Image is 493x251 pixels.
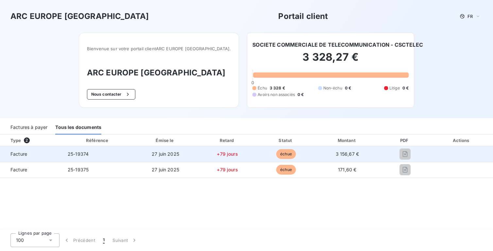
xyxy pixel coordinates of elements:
[103,237,105,243] span: 1
[55,121,101,134] div: Tous les documents
[134,137,196,144] div: Émise le
[258,137,314,144] div: Statut
[10,121,47,134] div: Factures à payer
[258,92,295,98] span: Avoirs non associés
[258,85,267,91] span: Échu
[87,67,231,79] h3: ARC EUROPE [GEOGRAPHIC_DATA]
[217,167,238,172] span: +79 jours
[86,138,108,143] div: Référence
[432,137,492,144] div: Actions
[152,167,179,172] span: 27 juin 2025
[251,80,254,85] span: 0
[24,137,30,143] span: 2
[10,10,149,22] h3: ARC EUROPE [GEOGRAPHIC_DATA]
[252,51,409,70] h2: 3 328,27 €
[276,149,296,159] span: échue
[467,14,473,19] span: FR
[5,166,57,173] span: Facture
[278,10,328,22] h3: Portail client
[338,167,356,172] span: 171,60 €
[87,46,231,51] span: Bienvenue sur votre portail client ARC EUROPE [GEOGRAPHIC_DATA] .
[297,92,304,98] span: 0 €
[217,151,238,157] span: +79 jours
[99,233,109,247] button: 1
[402,85,409,91] span: 0 €
[7,137,61,144] div: Type
[59,233,99,247] button: Précédent
[316,137,378,144] div: Montant
[68,151,89,157] span: 25-19374
[345,85,351,91] span: 0 €
[389,85,400,91] span: Litige
[270,85,285,91] span: 3 328 €
[199,137,256,144] div: Retard
[323,85,342,91] span: Non-échu
[68,167,89,172] span: 25-19375
[109,233,142,247] button: Suivant
[381,137,429,144] div: PDF
[276,165,296,175] span: échue
[16,237,24,243] span: 100
[152,151,179,157] span: 27 juin 2025
[252,41,423,49] h6: SOCIETE COMMERCIALE DE TELECOMMUNICATION - CSCTELEC
[5,151,57,157] span: Facture
[87,89,135,100] button: Nous contacter
[336,151,359,157] span: 3 156,67 €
